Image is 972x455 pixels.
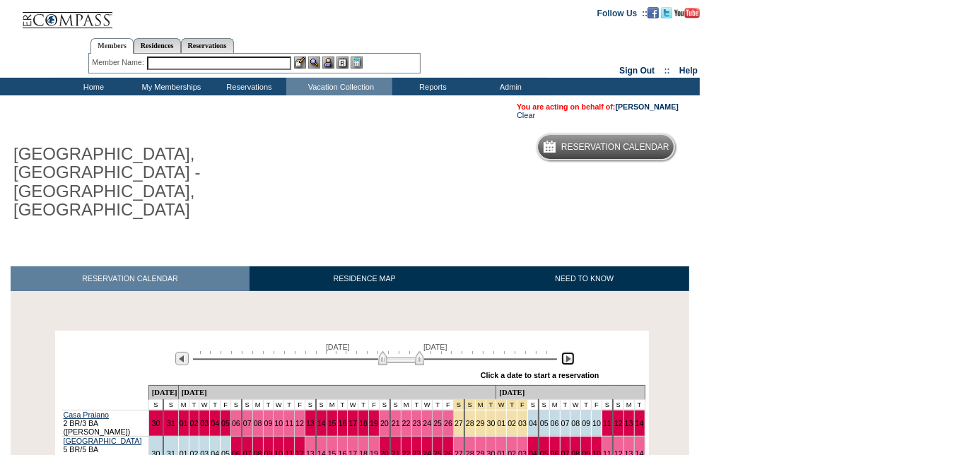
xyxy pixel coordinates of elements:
[517,111,535,119] a: Clear
[508,419,516,427] a: 02
[64,410,110,419] a: Casa Praiano
[582,419,590,427] a: 09
[190,419,199,427] a: 02
[178,399,189,410] td: M
[674,8,700,16] a: Subscribe to our YouTube Channel
[336,57,349,69] img: Reservations
[648,8,659,16] a: Become our fan on Facebook
[274,399,284,410] td: W
[549,399,560,410] td: M
[464,399,475,410] td: Independence Day 2026 - Saturday to Saturday
[92,57,146,69] div: Member Name:
[339,419,347,427] a: 16
[64,437,142,445] a: [GEOGRAPHIC_DATA]
[561,352,575,365] img: Next
[497,419,505,427] a: 01
[210,399,221,410] td: T
[392,78,470,95] td: Reports
[561,143,669,152] h5: Reservation Calendar
[561,419,570,427] a: 07
[252,399,263,410] td: M
[481,371,599,379] div: Click a date to start a reservation
[148,399,163,410] td: S
[476,419,485,427] a: 29
[570,399,581,410] td: W
[200,419,209,427] a: 03
[518,419,527,427] a: 03
[148,385,178,399] td: [DATE]
[413,419,421,427] a: 23
[250,266,480,291] a: RESIDENCE MAP
[349,419,357,427] a: 17
[254,419,262,427] a: 08
[380,399,390,410] td: S
[661,7,672,18] img: Follow us on Twitter
[664,66,670,76] span: ::
[466,419,474,427] a: 28
[517,102,679,111] span: You are acting on behalf of:
[592,399,602,410] td: F
[496,399,507,410] td: Independence Day 2026 - Saturday to Saturday
[551,419,559,427] a: 06
[603,419,611,427] a: 11
[243,419,252,427] a: 07
[380,419,389,427] a: 20
[295,399,305,410] td: F
[581,399,592,410] td: T
[479,266,689,291] a: NEED TO KNOW
[294,57,306,69] img: b_edit.gif
[11,142,327,223] h1: [GEOGRAPHIC_DATA], [GEOGRAPHIC_DATA] - [GEOGRAPHIC_DATA], [GEOGRAPHIC_DATA]
[475,399,486,410] td: Independence Day 2026 - Saturday to Saturday
[636,419,644,427] a: 14
[401,399,411,410] td: M
[370,419,378,427] a: 19
[274,419,283,427] a: 10
[221,399,231,410] td: F
[152,419,160,427] a: 30
[486,399,496,410] td: Independence Day 2026 - Saturday to Saturday
[134,38,181,53] a: Residences
[592,419,601,427] a: 10
[327,399,337,410] td: M
[625,419,633,427] a: 13
[264,419,273,427] a: 09
[470,78,548,95] td: Admin
[423,343,447,351] span: [DATE]
[528,399,539,410] td: S
[180,419,188,427] a: 01
[53,78,131,95] td: Home
[328,419,336,427] a: 15
[619,66,655,76] a: Sign Out
[443,399,454,410] td: F
[178,385,496,399] td: [DATE]
[529,419,537,427] a: 04
[674,8,700,18] img: Subscribe to our YouTube Channel
[661,8,672,16] a: Follow us on Twitter
[285,419,293,427] a: 11
[539,399,549,410] td: S
[613,399,623,410] td: S
[411,399,422,410] td: T
[199,399,210,410] td: W
[455,419,463,427] a: 27
[602,399,613,410] td: S
[308,57,320,69] img: View
[230,399,241,410] td: S
[232,419,240,427] a: 06
[189,399,199,410] td: T
[305,399,316,410] td: S
[163,399,178,410] td: S
[422,399,433,410] td: W
[326,343,350,351] span: [DATE]
[175,352,189,365] img: Previous
[614,419,623,427] a: 12
[540,419,549,427] a: 05
[423,419,431,427] a: 24
[317,419,326,427] a: 14
[351,57,363,69] img: b_calculator.gif
[369,399,380,410] td: F
[284,399,295,410] td: T
[454,399,464,410] td: Independence Day 2026 - Saturday to Saturday
[507,399,517,410] td: Independence Day 2026 - Saturday to Saturday
[337,399,348,410] td: T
